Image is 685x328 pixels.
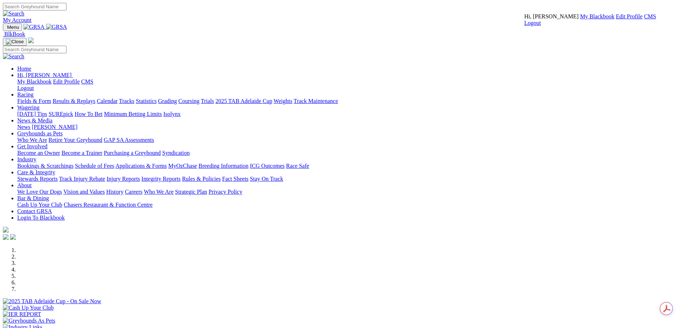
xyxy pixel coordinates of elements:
img: GRSA [46,24,67,30]
a: Injury Reports [106,176,140,182]
a: Integrity Reports [141,176,181,182]
a: Login To Blackbook [17,215,65,221]
a: Chasers Restaurant & Function Centre [64,202,152,208]
div: My Account [524,13,656,26]
a: Stewards Reports [17,176,58,182]
img: GRSA [23,24,45,30]
div: Bar & Dining [17,202,682,208]
a: Logout [524,20,541,26]
a: My Blackbook [17,78,52,85]
a: Greyhounds as Pets [17,130,63,136]
div: Racing [17,98,682,104]
a: Edit Profile [616,13,643,19]
a: Fields & Form [17,98,51,104]
div: Get Involved [17,150,682,156]
a: Grading [158,98,177,104]
a: Track Injury Rebate [59,176,105,182]
button: Toggle navigation [3,23,22,31]
a: Vision and Values [63,189,105,195]
a: Bar & Dining [17,195,49,201]
span: BlkBook [4,31,25,37]
a: BlkBook [3,31,25,37]
a: MyOzChase [168,163,197,169]
span: Hi, [PERSON_NAME] [17,72,72,78]
a: How To Bet [75,111,103,117]
img: 2025 TAB Adelaide Cup - On Sale Now [3,298,101,305]
a: CMS [644,13,656,19]
img: Search [3,53,24,60]
a: Race Safe [286,163,309,169]
a: Stay On Track [250,176,283,182]
span: Menu [7,24,19,30]
a: Become an Owner [17,150,60,156]
a: Who We Are [17,137,47,143]
span: Hi, [PERSON_NAME] [524,13,579,19]
img: IER REPORT [3,311,41,318]
div: Hi, [PERSON_NAME] [17,78,682,91]
a: [DATE] Tips [17,111,47,117]
div: Greyhounds as Pets [17,137,682,143]
a: Minimum Betting Limits [104,111,162,117]
a: Rules & Policies [182,176,221,182]
a: History [106,189,123,195]
div: Care & Integrity [17,176,682,182]
img: logo-grsa-white.png [28,37,34,43]
div: News & Media [17,124,682,130]
div: Wagering [17,111,682,117]
button: Toggle navigation [3,38,27,46]
a: Care & Integrity [17,169,55,175]
a: [PERSON_NAME] [32,124,77,130]
a: Strategic Plan [175,189,207,195]
a: ICG Outcomes [250,163,284,169]
a: Privacy Policy [209,189,242,195]
a: Racing [17,91,33,98]
a: SUREpick [49,111,73,117]
a: We Love Our Dogs [17,189,62,195]
a: Breeding Information [198,163,248,169]
a: Hi, [PERSON_NAME] [17,72,73,78]
a: Careers [125,189,142,195]
img: Greyhounds As Pets [3,318,55,324]
a: Weights [274,98,292,104]
a: Become a Trainer [61,150,102,156]
a: Purchasing a Greyhound [104,150,161,156]
a: Retire Your Greyhound [49,137,102,143]
a: Calendar [97,98,118,104]
input: Search [3,46,67,53]
a: Schedule of Fees [75,163,114,169]
img: Search [3,10,24,17]
a: Fact Sheets [222,176,248,182]
a: Trials [201,98,214,104]
a: News [17,124,30,130]
a: Bookings & Scratchings [17,163,73,169]
a: Applications & Forms [115,163,167,169]
a: Cash Up Your Club [17,202,62,208]
a: 2025 TAB Adelaide Cup [215,98,272,104]
a: Logout [17,85,34,91]
a: Home [17,66,31,72]
a: Coursing [178,98,200,104]
a: Industry [17,156,36,162]
img: facebook.svg [3,234,9,240]
input: Search [3,3,67,10]
a: Wagering [17,104,40,111]
img: twitter.svg [10,234,16,240]
div: About [17,189,682,195]
a: Results & Replays [52,98,95,104]
a: GAP SA Assessments [104,137,154,143]
img: Cash Up Your Club [3,305,54,311]
img: Close [6,39,24,45]
img: logo-grsa-white.png [3,227,9,233]
a: Tracks [119,98,134,104]
div: Industry [17,163,682,169]
a: Track Maintenance [294,98,338,104]
a: My Account [3,17,32,23]
a: Who We Are [144,189,174,195]
a: Statistics [136,98,157,104]
a: Edit Profile [53,78,80,85]
a: Syndication [162,150,189,156]
a: Get Involved [17,143,47,149]
a: My Blackbook [580,13,615,19]
a: Contact GRSA [17,208,52,214]
a: About [17,182,32,188]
